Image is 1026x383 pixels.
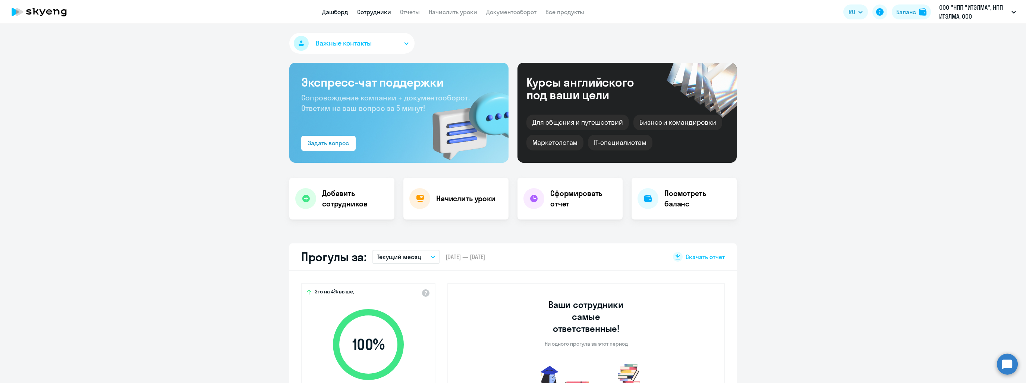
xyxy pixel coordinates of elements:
div: Для общения и путешествий [526,115,629,130]
button: Балансbalance [892,4,931,19]
h4: Сформировать отчет [550,188,617,209]
a: Начислить уроки [429,8,477,16]
h3: Ваши сотрудники самые ответственные! [538,299,634,334]
div: IT-специалистам [588,135,652,150]
span: Это на 4% выше, [315,288,354,297]
span: Важные контакты [316,38,372,48]
div: Бизнес и командировки [633,115,722,130]
h2: Прогулы за: [301,249,366,264]
h3: Экспресс-чат поддержки [301,75,497,90]
div: Задать вопрос [308,138,349,147]
h4: Посмотреть баланс [664,188,731,209]
div: Баланс [896,7,916,16]
div: Маркетологам [526,135,583,150]
img: bg-img [422,79,509,163]
h4: Начислить уроки [436,193,495,204]
h4: Добавить сотрудников [322,188,388,209]
a: Документооборот [486,8,536,16]
img: balance [919,8,926,16]
div: Курсы английского под ваши цели [526,76,654,101]
p: ООО "НПП "ИТЭЛМА", НПП ИТЭЛМА, ООО [939,3,1008,21]
button: Задать вопрос [301,136,356,151]
p: Ни одного прогула за этот период [545,340,628,347]
button: RU [843,4,868,19]
p: Текущий месяц [377,252,421,261]
span: Скачать отчет [686,253,725,261]
span: RU [849,7,855,16]
a: Сотрудники [357,8,391,16]
button: Текущий месяц [372,250,440,264]
a: Все продукты [545,8,584,16]
span: 100 % [325,336,411,354]
a: Отчеты [400,8,420,16]
span: [DATE] — [DATE] [446,253,485,261]
span: Сопровождение компании + документооборот. Ответим на ваш вопрос за 5 минут! [301,93,470,113]
button: Важные контакты [289,33,415,54]
button: ООО "НПП "ИТЭЛМА", НПП ИТЭЛМА, ООО [935,3,1020,21]
a: Дашборд [322,8,348,16]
